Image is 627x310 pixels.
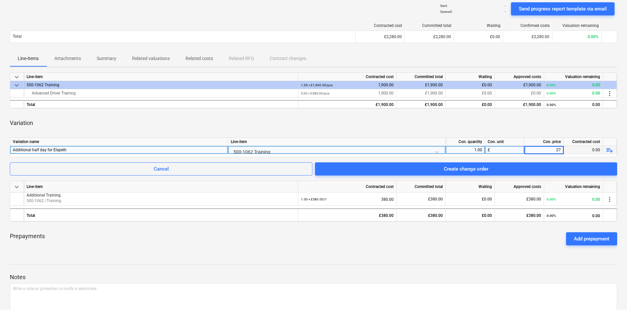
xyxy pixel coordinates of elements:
[485,146,524,154] div: £
[298,181,397,193] div: Contracted cost
[547,92,556,95] small: 0.00%
[397,181,446,193] div: Committed total
[448,146,482,154] div: 1.00
[526,197,541,201] span: £380.00
[446,181,495,193] div: Waiting
[358,23,402,28] div: Contracted cost
[485,138,524,146] div: Con. unit
[446,138,485,146] div: Con. quantity
[444,165,488,173] div: Create change order
[13,73,21,81] span: keyboard_arrow_down
[24,181,298,193] div: Line-item
[594,279,627,310] iframe: Chat Widget
[397,208,446,221] div: £380.00
[301,81,394,89] div: 1,900.00
[544,73,603,81] div: Valuation remaining
[18,55,39,62] p: Line-items
[532,34,549,39] span: £2,280.00
[186,55,213,62] p: Related costs
[505,4,506,8] p: -
[606,90,614,97] span: more_vert
[574,235,609,243] div: Add prepayment
[511,2,615,15] button: Send progress report template via email
[428,197,443,201] span: £380.00
[10,162,312,176] button: Cancel
[524,138,564,146] div: Con. price
[24,73,298,81] div: Line-item
[425,83,443,87] span: £1,900.00
[606,146,614,154] span: playlist_add
[547,103,556,107] small: 0.00%
[397,100,446,108] div: £1,900.00
[301,89,394,97] div: 1,900.00
[564,146,603,154] div: 0.00
[446,208,495,221] div: £0.00
[13,34,22,39] p: Total
[54,55,81,62] p: Attachments
[301,83,333,87] small: 1.00 × £1,900.00 / pcs
[482,197,492,201] span: £0.00
[544,181,603,193] div: Valuation remaining
[490,34,500,39] span: £0.00
[355,31,404,42] div: £2,280.00
[482,91,492,95] span: £0.00
[27,89,295,97] div: Advanced Driver Training
[564,138,603,146] div: Contracted cost
[228,138,446,146] div: Line-item
[425,91,443,95] span: £1,900.00
[547,81,600,89] div: 0.00
[298,208,397,221] div: £380.00
[10,138,228,146] div: Variation name
[24,100,298,108] div: Total
[301,193,394,206] div: 380.00
[132,55,170,62] p: Related valuations
[97,55,116,62] p: Summary
[505,10,506,14] p: -
[298,73,397,81] div: Contracted cost
[482,83,492,87] span: £0.00
[457,23,500,28] div: Waiting
[301,197,327,201] small: 1.00 × £380.00 / 1
[495,208,544,221] div: £380.00
[298,100,397,108] div: £1,900.00
[519,5,607,13] div: Send progress report template via email
[27,193,295,198] p: Additional Training
[446,100,495,108] div: £0.00
[523,83,541,87] span: £1,900.00
[606,196,614,203] span: more_vert
[547,209,600,222] div: 0.00
[10,273,617,281] p: Notes
[547,197,556,201] small: 0.00%
[566,232,617,245] button: Add prepayment
[547,83,556,87] small: 0.00%
[588,34,598,39] span: 0.00%
[13,146,225,154] div: Additional half day for Elspeth
[13,183,21,191] span: keyboard_arrow_down
[440,10,452,14] p: Opened :
[397,73,446,81] div: Committed total
[24,208,298,221] div: Total
[506,23,550,28] div: Confirmed costs
[446,73,495,81] div: Waiting
[10,232,45,245] p: Prepayments
[495,181,544,193] div: Approved costs
[495,100,544,108] div: £1,900.00
[27,81,295,89] div: 500-1062 Training
[13,81,21,89] span: keyboard_arrow_down
[10,119,33,127] p: Variation
[531,91,541,95] span: £0.00
[547,101,600,109] div: 0.00
[301,92,329,95] small: 5.00 × £380.00 / pcs
[433,34,451,39] span: £2,280.00
[547,89,600,97] div: 0.00
[407,23,451,28] div: Committed total
[555,23,599,28] div: Valuation remaining
[547,214,556,217] small: 0.00%
[495,73,544,81] div: Approved costs
[547,193,600,206] div: 0.00
[315,162,617,176] button: Create change order
[154,165,169,173] div: Cancel
[27,198,295,204] p: 500-1062 | Training
[440,4,447,8] p: Sent :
